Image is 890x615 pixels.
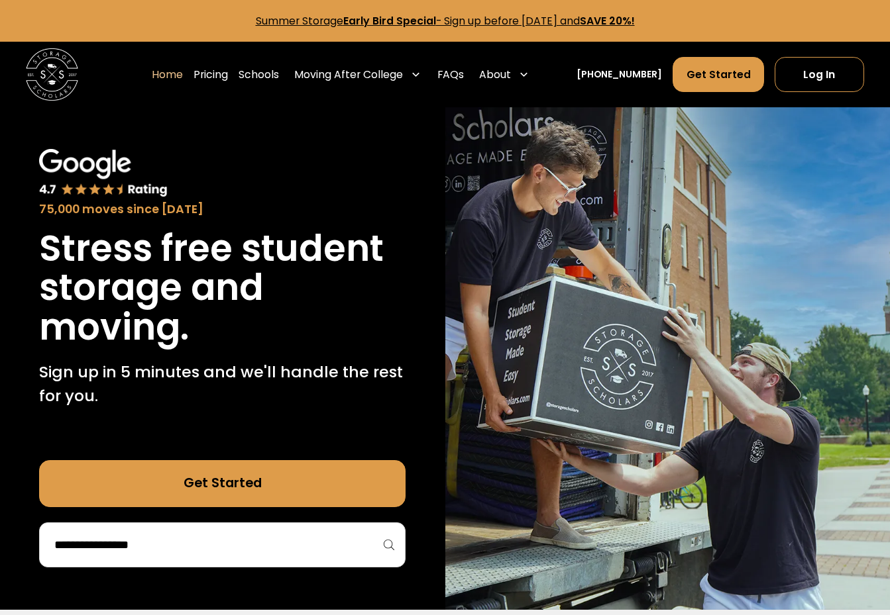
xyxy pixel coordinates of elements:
[294,67,403,83] div: Moving After College
[194,56,228,93] a: Pricing
[775,57,863,92] a: Log In
[479,67,511,83] div: About
[39,229,406,348] h1: Stress free student storage and moving.
[580,13,635,28] strong: SAVE 20%!
[343,13,436,28] strong: Early Bird Special
[152,56,183,93] a: Home
[39,360,406,407] p: Sign up in 5 minutes and we'll handle the rest for you.
[26,48,78,101] a: home
[239,56,279,93] a: Schools
[577,68,662,81] a: [PHONE_NUMBER]
[39,460,406,507] a: Get Started
[474,56,535,93] div: About
[437,56,464,93] a: FAQs
[673,57,764,92] a: Get Started
[256,13,635,28] a: Summer StorageEarly Bird Special- Sign up before [DATE] andSAVE 20%!
[26,48,78,101] img: Storage Scholars main logo
[39,201,406,218] div: 75,000 moves since [DATE]
[290,56,427,93] div: Moving After College
[39,149,168,198] img: Google 4.7 star rating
